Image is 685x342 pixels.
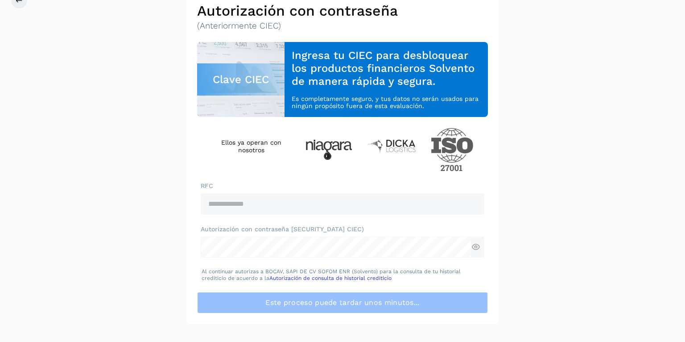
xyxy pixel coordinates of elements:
span: Este proceso puede tardar unos minutos... [265,298,419,308]
h3: Ingresa tu CIEC para desbloquear los productos financieros Solvento de manera rápida y segura. [292,49,481,88]
button: Este proceso puede tardar unos minutos... [197,292,488,313]
a: Autorización de consulta de historial crediticio [269,275,392,281]
h2: Autorización con contraseña [197,2,488,19]
p: Al continuar autorizas a BOCAV, SAPI DE CV SOFOM ENR (Solvento) para la consulta de tu historial ... [202,268,483,281]
img: Niagara [305,140,352,160]
label: RFC [201,182,484,190]
p: (Anteriormente CIEC) [197,21,488,31]
img: ISO [431,128,474,171]
label: Autorización con contraseña [SECURITY_DATA] CIEC) [201,225,484,233]
div: Clave CIEC [197,63,285,96]
h4: Ellos ya operan con nosotros [211,139,291,154]
p: Es completamente seguro, y tus datos no serán usados para ningún propósito fuera de esta evaluación. [292,95,481,110]
img: Dicka logistics [367,138,417,154]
